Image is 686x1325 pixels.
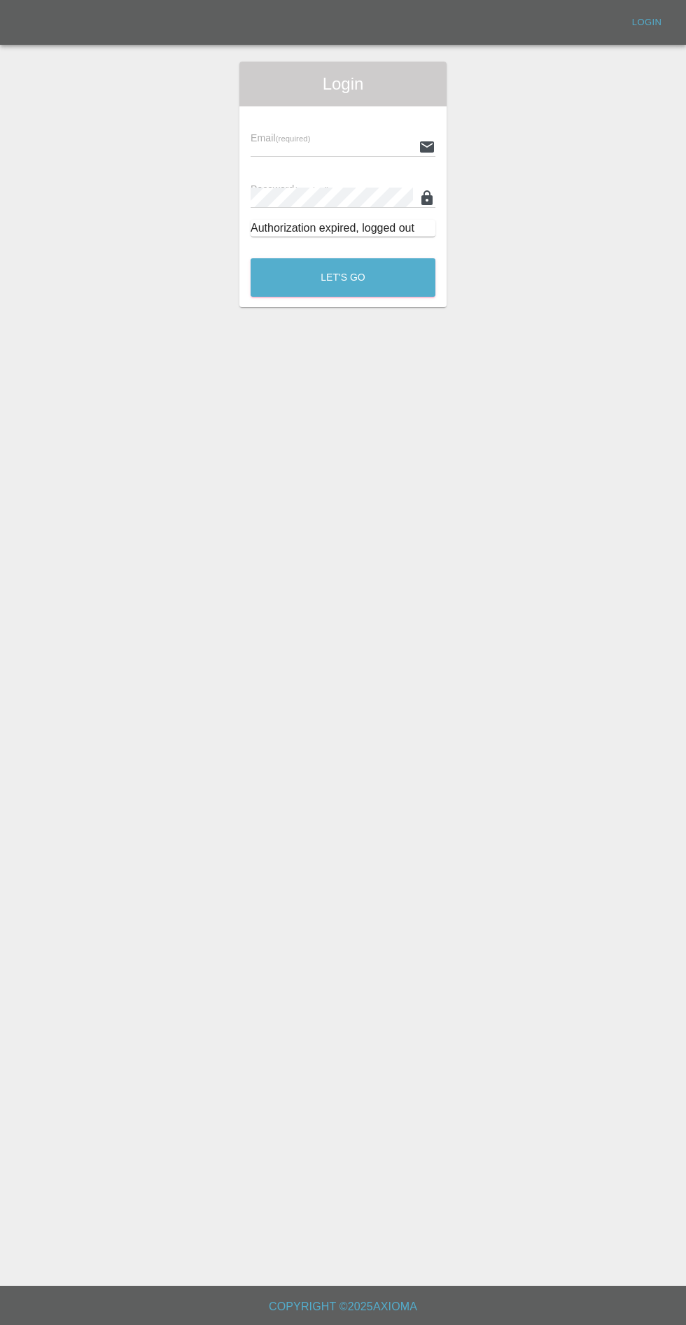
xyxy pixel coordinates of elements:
span: Email [251,132,310,143]
span: Password [251,183,329,195]
a: Login [624,12,669,34]
span: Login [251,73,435,95]
div: Authorization expired, logged out [251,220,435,237]
small: (required) [295,185,330,194]
button: Let's Go [251,258,435,297]
h6: Copyright © 2025 Axioma [11,1297,675,1317]
small: (required) [276,134,311,143]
